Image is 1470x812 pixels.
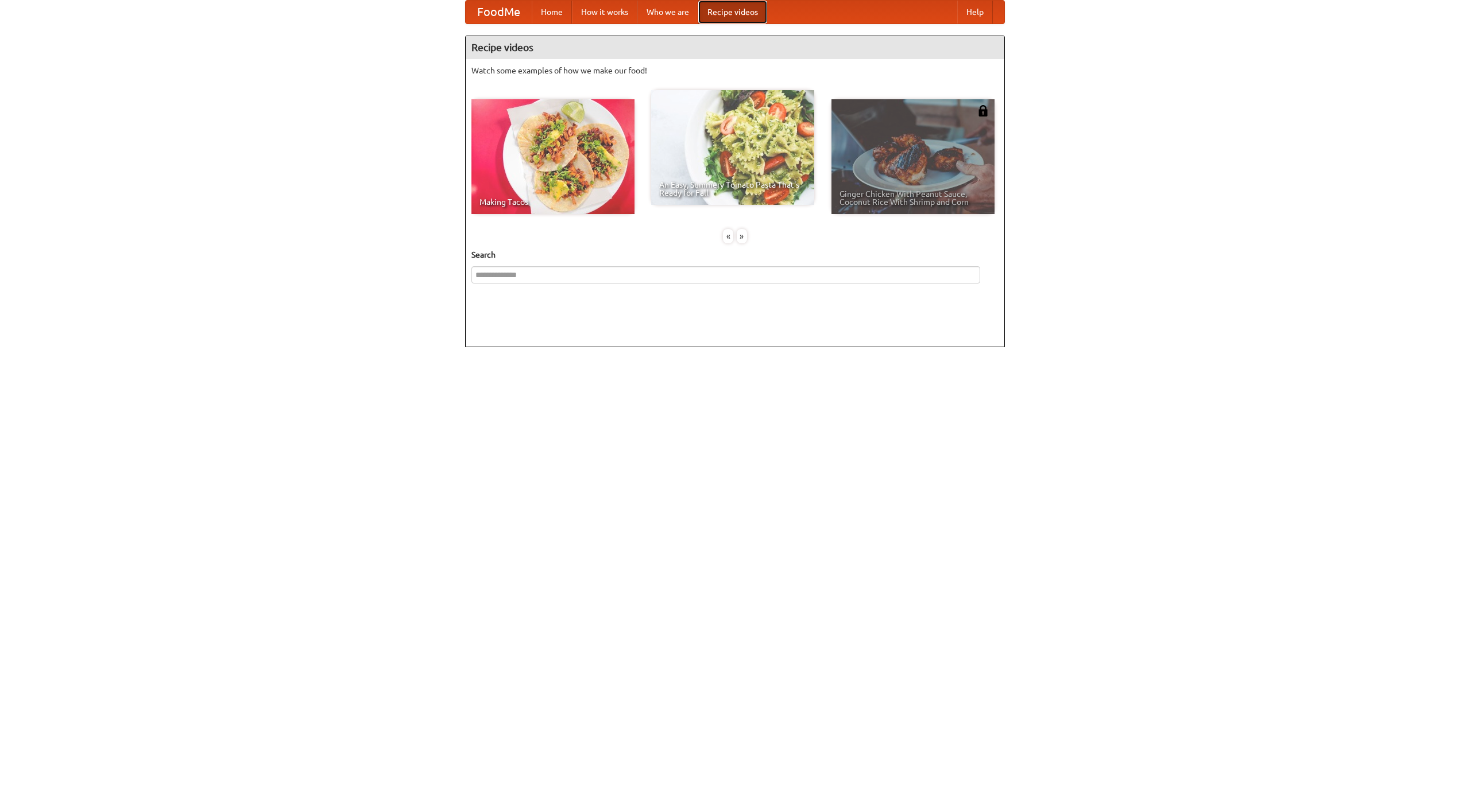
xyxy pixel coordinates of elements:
a: Home [532,1,572,24]
a: How it works [572,1,637,24]
span: An Easy, Summery Tomato Pasta That's Ready for Fall [659,181,806,197]
a: Help [957,1,993,24]
img: 483408.png [977,105,989,116]
a: Who we are [637,1,698,24]
span: Making Tacos [479,198,626,206]
h5: Search [471,249,999,261]
h4: Recipe videos [466,36,1004,59]
p: Watch some examples of how we make our food! [471,65,999,76]
div: « [723,229,733,243]
a: FoodMe [466,1,532,24]
a: Making Tacos [471,99,635,214]
div: » [737,229,747,243]
a: Recipe videos [698,1,767,24]
a: An Easy, Summery Tomato Pasta That's Ready for Fall [651,90,814,205]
